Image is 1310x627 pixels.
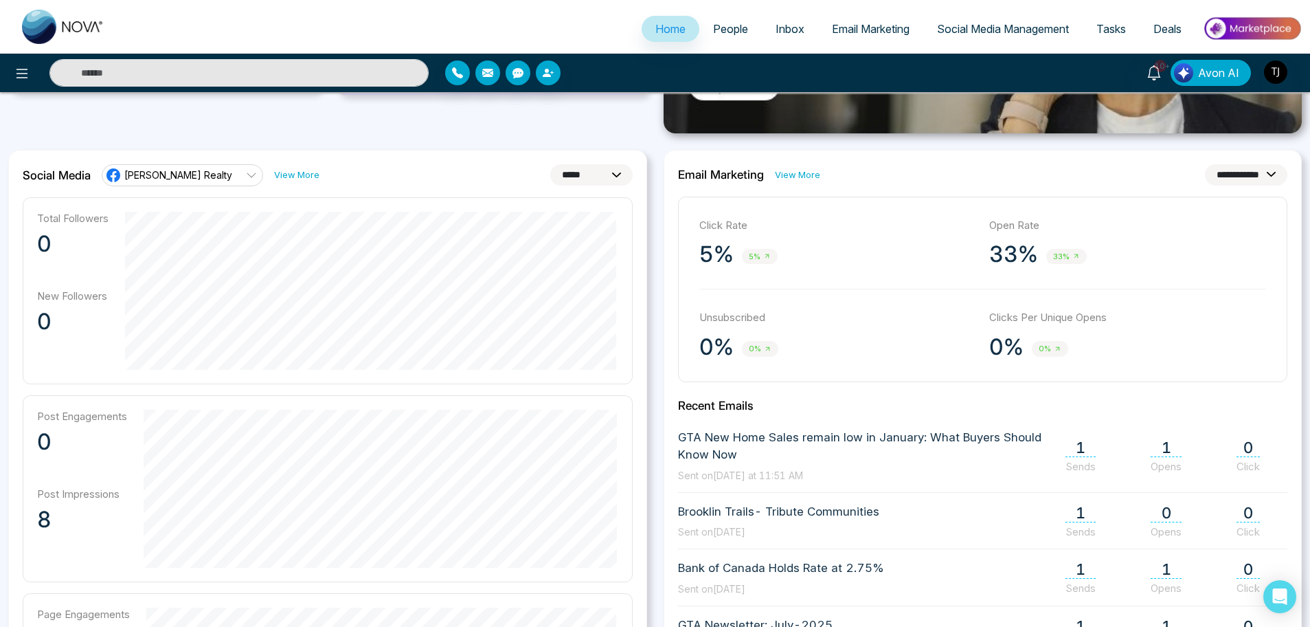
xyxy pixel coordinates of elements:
p: Unsubscribed [699,310,976,326]
span: Tasks [1096,22,1126,36]
span: 0 [1236,439,1260,457]
span: Bank of Canada Holds Rate at 2.75% [678,560,884,577]
p: 0 [37,308,109,335]
h2: Email Marketing [678,168,764,181]
span: Sent on [DATE] [678,526,745,538]
p: 0 [37,428,127,456]
span: Home [655,22,686,36]
span: Avon AI [1198,65,1239,81]
span: 0 [1151,504,1182,522]
span: Click [1236,460,1260,473]
span: 1 [1065,560,1096,579]
p: 0% [989,333,1024,361]
img: Market-place.gif [1202,13,1302,44]
span: 1 [1151,439,1182,457]
span: Sent on [DATE] [678,583,745,595]
span: Sent on [DATE] at 11:51 AM [678,470,803,481]
span: 1 [1065,504,1096,522]
p: 0 [37,230,109,258]
span: People [713,22,748,36]
p: 33% [989,241,1038,268]
span: 33% [1046,249,1087,265]
span: GTA New Home Sales remain low in January: What Buyers Should Know Now [678,429,1046,464]
a: View More [775,168,820,181]
span: Sends [1065,460,1096,473]
span: 1 [1151,560,1182,579]
a: Tasks [1083,16,1140,42]
div: Open Intercom Messenger [1263,580,1296,613]
p: Total Followers [37,212,109,225]
span: 1 [1065,439,1096,457]
span: 0 [1236,504,1260,522]
p: Post Impressions [37,487,127,500]
span: Social Media Management [937,22,1069,36]
img: User Avatar [1264,60,1287,84]
span: Opens [1151,460,1182,473]
p: Post Engagements [37,410,127,423]
button: Avon AI [1171,60,1251,86]
span: Inbox [776,22,804,36]
a: Email Marketing [818,16,923,42]
p: Page Engagements [37,608,130,621]
span: Click [1236,525,1260,538]
a: Deals [1140,16,1195,42]
h2: Recent Emails [678,399,1288,412]
span: 0% [1032,341,1068,357]
span: Opens [1151,582,1182,595]
a: Inbox [762,16,818,42]
span: Sends [1065,582,1096,595]
span: 10+ [1154,60,1166,72]
a: Home [642,16,699,42]
p: Clicks Per Unique Opens [989,310,1266,326]
img: Nova CRM Logo [22,10,104,44]
span: 0 [1236,560,1260,579]
p: 8 [37,506,127,533]
span: Sends [1065,525,1096,538]
p: 5% [699,241,734,268]
span: Brooklin Trails- Tribute Communities [678,503,879,521]
span: Click [1236,582,1260,595]
span: Deals [1153,22,1182,36]
p: Click Rate [699,218,976,234]
a: People [699,16,762,42]
h2: Social Media [23,168,91,182]
p: 0% [699,333,734,361]
span: Opens [1151,525,1182,538]
span: 0% [742,341,778,357]
span: 5% [742,249,778,265]
p: New Followers [37,289,109,302]
span: Email Marketing [832,22,910,36]
a: View More [274,168,319,181]
span: [PERSON_NAME] Realty [124,168,232,181]
img: Lead Flow [1174,63,1193,82]
a: Social Media Management [923,16,1083,42]
a: 10+ [1138,60,1171,84]
p: Open Rate [989,218,1266,234]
